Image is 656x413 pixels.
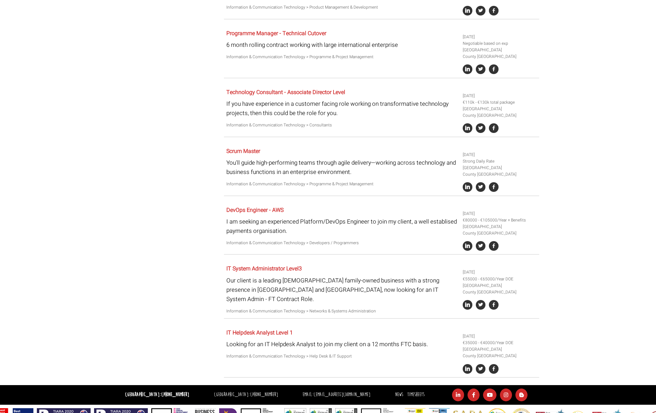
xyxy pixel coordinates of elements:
li: [GEOGRAPHIC_DATA] County [GEOGRAPHIC_DATA] [463,165,536,178]
li: €55000 - €65000/Year DOE [463,276,536,282]
li: [GEOGRAPHIC_DATA]: [212,390,280,400]
p: Information & Communication Technology > Consultants [226,122,458,128]
a: Timesheets [407,391,424,398]
li: [DATE] [463,210,536,217]
p: Information & Communication Technology > Programme & Project Management [226,54,458,60]
strong: [GEOGRAPHIC_DATA]: [125,391,189,398]
a: Technology Consultant - Associate Director Level [226,88,345,96]
a: [PHONE_NUMBER] [250,391,278,398]
p: Information & Communication Technology > Developers / Programmers [226,240,458,246]
p: I am seeking an experienced Platform/DevOps Engineer to join my client, a well establised payment... [226,217,458,236]
a: [PHONE_NUMBER] [161,391,189,398]
li: [DATE] [463,269,536,276]
li: Email: [301,390,372,400]
a: Scrum Master [226,147,260,155]
p: Information & Communication Technology > Programme & Project Management [226,181,458,187]
li: [GEOGRAPHIC_DATA] County [GEOGRAPHIC_DATA] [463,106,536,119]
li: [DATE] [463,93,536,99]
p: Looking for an IT Helpdesk Analyst to join my client on a 12 months FTC basis. [226,340,458,349]
li: Negotiable based on exp [463,40,536,47]
a: News [395,391,403,398]
a: [EMAIL_ADDRESS][DOMAIN_NAME] [314,391,370,398]
a: IT System Administrator Level3 [226,265,302,273]
li: [DATE] [463,333,536,340]
li: [GEOGRAPHIC_DATA] County [GEOGRAPHIC_DATA] [463,224,536,237]
p: Information & Communication Technology > Product Management & Development [226,4,458,11]
a: DevOps Engineer - AWS [226,206,284,214]
p: Our client is a leading [DEMOGRAPHIC_DATA] family-owned business with a strong presence in [GEOGR... [226,276,458,304]
li: €35000 - €40000/Year DOE [463,340,536,346]
li: [GEOGRAPHIC_DATA] County [GEOGRAPHIC_DATA] [463,282,536,296]
a: Programme Manager - Technical Cutover [226,29,326,38]
li: €110k - €130k total package [463,99,536,106]
p: Information & Communication Technology > Networks & Systems Administration [226,308,458,314]
p: 6 month rolling contract working with large international enterprise [226,40,458,50]
li: €80000 - €105000/Year + Benefits [463,217,536,224]
p: Information & Communication Technology > Help Desk & IT Support [226,353,458,360]
p: You'll guide high-performing teams through agile delivery—working across technology and business ... [226,158,458,177]
p: If you have experience in a customer facing role working on transformative technology projects, t... [226,99,458,118]
li: Strong Daily Rate [463,158,536,165]
li: [DATE] [463,34,536,40]
li: [GEOGRAPHIC_DATA] County [GEOGRAPHIC_DATA] [463,47,536,60]
a: IT Helpdesk Analyst Level 1 [226,329,293,337]
li: [DATE] [463,152,536,158]
li: [GEOGRAPHIC_DATA] County [GEOGRAPHIC_DATA] [463,346,536,359]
